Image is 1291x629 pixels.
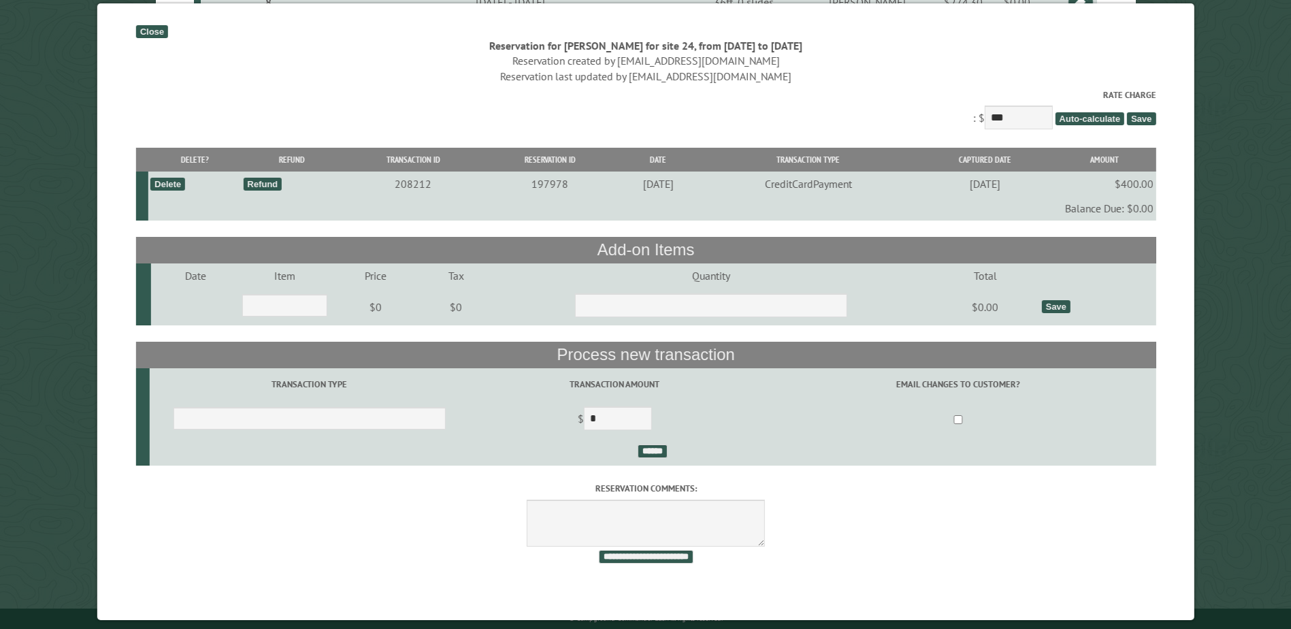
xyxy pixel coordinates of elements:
[329,288,421,326] td: $0
[471,378,757,391] label: Transaction Amount
[135,53,1156,68] div: Reservation created by [EMAIL_ADDRESS][DOMAIN_NAME]
[916,172,1053,196] td: [DATE]
[151,378,467,391] label: Transaction Type
[469,401,759,439] td: $
[343,172,483,196] td: 208212
[343,148,483,172] th: Transaction ID
[491,263,931,288] td: Quantity
[483,148,616,172] th: Reservation ID
[135,342,1156,368] th: Process new transaction
[135,237,1156,263] th: Add-on Items
[329,263,421,288] td: Price
[148,196,1155,221] td: Balance Due: $0.00
[1126,112,1155,125] span: Save
[616,172,699,196] td: [DATE]
[1053,148,1156,172] th: Amount
[1041,300,1070,313] div: Save
[616,148,699,172] th: Date
[243,178,282,191] div: Refund
[151,263,240,288] td: Date
[569,614,723,623] small: © Campground Commander LLC. All rights reserved.
[421,288,491,326] td: $0
[931,288,1039,326] td: $0.00
[699,148,916,172] th: Transaction Type
[135,38,1156,53] div: Reservation for [PERSON_NAME] for site 24, from [DATE] to [DATE]
[1055,112,1124,125] span: Auto-calculate
[762,378,1154,391] label: Email changes to customer?
[421,263,491,288] td: Tax
[135,25,167,38] div: Close
[916,148,1053,172] th: Captured Date
[135,69,1156,84] div: Reservation last updated by [EMAIL_ADDRESS][DOMAIN_NAME]
[135,482,1156,495] label: Reservation comments:
[241,148,343,172] th: Refund
[240,263,329,288] td: Item
[483,172,616,196] td: 197978
[135,88,1156,133] div: : $
[1053,172,1156,196] td: $400.00
[135,88,1156,101] label: Rate Charge
[150,178,185,191] div: Delete
[148,148,240,172] th: Delete?
[931,263,1039,288] td: Total
[699,172,916,196] td: CreditCardPayment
